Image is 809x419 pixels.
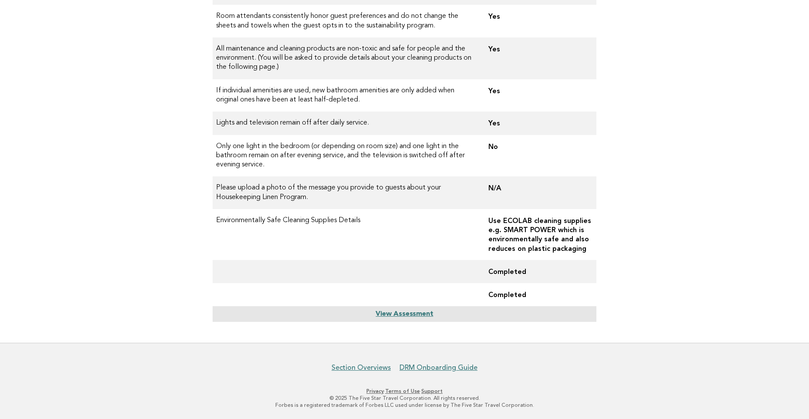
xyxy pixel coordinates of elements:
p: Forbes is a registered trademark of Forbes LLC used under license by The Five Star Travel Corpora... [138,402,671,409]
td: Yes [481,112,596,135]
td: Room attendants consistently honor guest preferences and do not change the sheets and towels when... [213,5,481,37]
a: Support [421,388,443,394]
td: Only one light in the bedroom (or depending on room size) and one light in the bathroom remain on... [213,135,481,177]
td: Completed [481,283,596,306]
td: Environmentally Safe Cleaning Supplies Details [213,209,481,260]
p: © 2025 The Five Star Travel Corporation. All rights reserved. [138,395,671,402]
td: N/A [481,176,596,209]
a: View Assessment [376,311,433,318]
td: Yes [481,79,596,112]
td: Use ECOLAB cleaning supplies e.g. SMART POWER which is environmentally safe and also reduces on p... [481,209,596,260]
td: If individual amenities are used, new bathroom amenities are only added when original ones have b... [213,79,481,112]
td: Yes [481,5,596,37]
td: No [481,135,596,177]
a: Section Overviews [332,363,391,372]
td: Please upload a photo of the message you provide to guests about your Housekeeping Linen Program. [213,176,481,209]
a: Terms of Use [385,388,420,394]
a: DRM Onboarding Guide [399,363,477,372]
p: · · [138,388,671,395]
td: Lights and television remain off after daily service. [213,112,481,135]
a: Privacy [366,388,384,394]
td: All maintenance and cleaning products are non-toxic and safe for people and the environment. (You... [213,37,481,79]
td: Yes [481,37,596,79]
td: Completed [481,260,596,283]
